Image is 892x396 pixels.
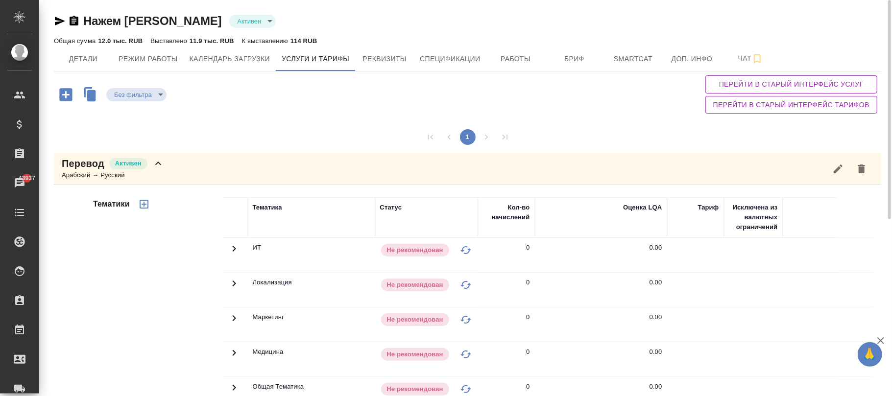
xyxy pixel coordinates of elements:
span: Работы [492,53,539,65]
div: Арабский → Русский [62,170,164,180]
span: Доп. инфо [669,53,716,65]
button: Изменить статус на "В черном списке" [458,347,473,362]
button: Изменить статус на "В черном списке" [458,312,473,327]
button: Перейти в старый интерфейс услуг [705,75,877,93]
span: 🙏 [862,344,878,365]
a: Нажем [PERSON_NAME] [83,14,221,27]
td: Локализация [248,273,375,307]
p: Общая сумма [54,37,98,45]
button: Без фильтра [111,91,155,99]
div: Исключена из валютных ограничений [729,203,778,232]
button: Скопировать ссылку [68,15,80,27]
div: 0 [526,382,530,392]
span: Toggle Row Expanded [228,283,240,291]
span: Перейти в старый интерфейс тарифов [713,99,869,111]
p: Не рекомендован [387,384,443,394]
p: Активен [115,159,142,168]
div: Статус [380,203,402,212]
span: Бриф [551,53,598,65]
span: Toggle Row Expanded [228,388,240,395]
span: Детали [60,53,107,65]
td: 0.00 [535,342,667,376]
p: Не рекомендован [387,349,443,359]
td: Маркетинг [248,307,375,342]
button: Изменить статус на "В черном списке" [458,243,473,257]
span: Toggle Row Expanded [228,249,240,256]
td: 0.00 [535,238,667,272]
p: Не рекомендован [387,315,443,325]
div: Активен [229,15,276,28]
div: 0 [526,278,530,287]
button: Активен [234,17,264,25]
span: Чат [727,52,774,65]
button: Перейти в старый интерфейс тарифов [705,96,877,114]
button: Скопировать ссылку для ЯМессенджера [54,15,66,27]
p: 11.9 тыс. RUB [190,37,234,45]
span: Календарь загрузки [190,53,270,65]
nav: pagination navigation [421,129,514,145]
button: Скопировать услуги другого исполнителя [79,85,106,107]
span: Спецификации [420,53,480,65]
p: Не рекомендован [387,245,443,255]
div: 0 [526,243,530,253]
span: 43937 [13,173,41,183]
div: ПереводАктивенАрабский → Русский [54,153,881,185]
div: 0 [526,312,530,322]
p: Выставлено [150,37,190,45]
button: Добавить тематику [132,192,156,216]
span: Режим работы [119,53,178,65]
svg: Подписаться [751,53,763,65]
div: Кол-во начислений [483,203,530,222]
button: Изменить статус на "В черном списке" [458,278,473,292]
span: Smartcat [610,53,657,65]
span: Toggle Row Expanded [228,353,240,360]
span: Услуги и тарифы [282,53,349,65]
div: Тариф [698,203,719,212]
td: ИТ [248,238,375,272]
a: 43937 [2,171,37,195]
div: Тематика [253,203,282,212]
p: К выставлению [242,37,290,45]
span: Перейти в старый интерфейс услуг [713,78,869,91]
div: 0 [526,347,530,357]
div: Активен [106,88,167,101]
td: Медицина [248,342,375,376]
h4: Тематики [93,198,130,210]
button: Добавить услугу [52,85,79,105]
p: 12.0 тыс. RUB [98,37,143,45]
p: Не рекомендован [387,280,443,290]
td: 0.00 [535,307,667,342]
div: Оценка LQA [623,203,662,212]
p: Перевод [62,157,104,170]
span: Toggle Row Expanded [228,318,240,326]
p: 114 RUB [290,37,317,45]
span: Реквизиты [361,53,408,65]
button: 🙏 [858,342,882,367]
button: Редактировать услугу [826,157,850,181]
td: 0.00 [535,273,667,307]
button: Удалить услугу [850,157,873,181]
